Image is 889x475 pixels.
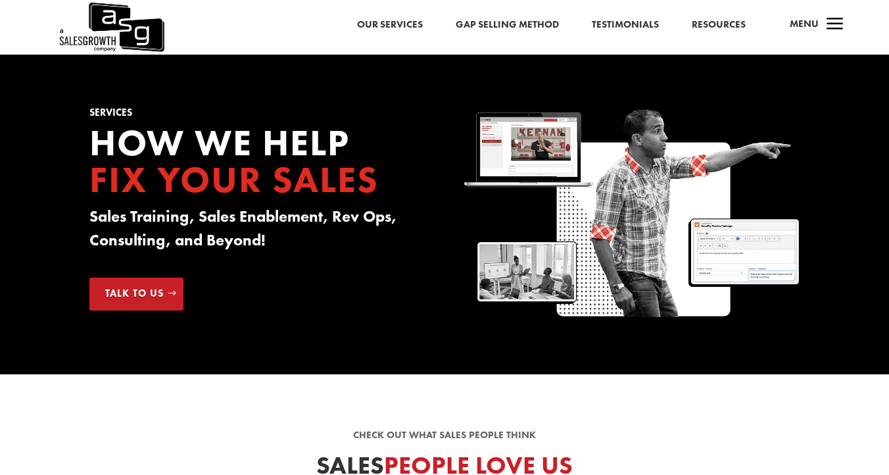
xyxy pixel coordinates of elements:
h1: Services [89,108,425,124]
a: Gap Selling Method [456,16,559,34]
img: Sales Growth Keenan [464,108,800,321]
p: Check out what sales people think [89,428,800,443]
a: Resources [692,16,746,34]
span: Menu [790,17,819,30]
h2: How we Help [89,124,425,205]
h3: Sales Training, Sales Enablement, Rev Ops, Consulting, and Beyond! [89,205,425,259]
span: a [822,12,848,38]
span: Fix your Sales [89,156,379,203]
a: Our Services [357,16,423,34]
a: Testimonials [592,16,659,34]
a: Talk to Us [89,278,183,311]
